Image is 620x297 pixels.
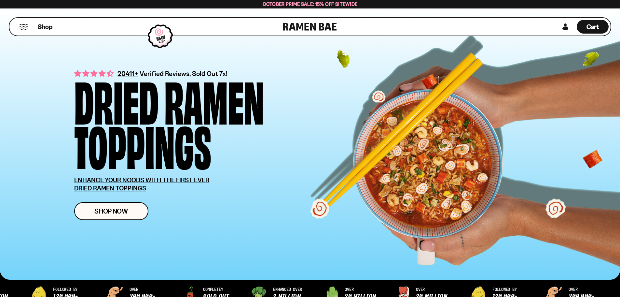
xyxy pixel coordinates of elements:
[586,23,599,31] span: Cart
[263,1,358,7] span: October Prime Sale: 15% off Sitewide
[74,176,210,192] u: ENHANCE YOUR NOODS WITH THE FIRST EVER DRIED RAMEN TOPPINGS
[38,22,52,31] span: Shop
[74,77,158,122] div: Dried
[94,208,128,215] span: Shop Now
[74,202,148,220] a: Shop Now
[38,20,52,34] a: Shop
[577,18,609,36] div: Cart
[74,122,211,166] div: Toppings
[19,24,28,30] button: Mobile Menu Trigger
[164,77,264,122] div: Ramen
